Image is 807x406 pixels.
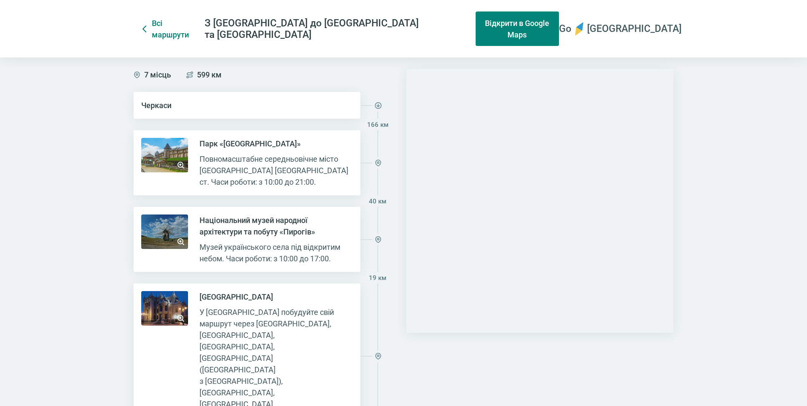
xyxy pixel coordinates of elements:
[186,71,193,78] img: Довжина маршруту
[372,157,384,169] img: Місце на маршруті
[200,241,349,264] div: Музей українського села під відкритим небом. Часи роботи: з 10:00 до 17:00.
[152,17,189,40] div: Всі маршрути
[372,234,384,245] img: Місце на маршруті
[141,100,349,111] h3: Черкаси
[200,214,349,237] h3: Національний музей народної архітектури та побуту «Пирогів»
[197,69,222,80] h3: 599 км
[559,23,571,34] h2: Go
[144,69,171,80] h3: 7 місць
[200,153,349,188] div: Повномасштабне середньовічне місто [GEOGRAPHIC_DATA] [GEOGRAPHIC_DATA] ст. Часи роботи: з 10:00 д...
[134,11,197,46] a: Назад до всіх подорожей Всі маршрути
[200,291,349,303] h3: [GEOGRAPHIC_DATA]
[134,71,140,78] img: Кількість визначних місць
[372,351,384,362] img: Місце початку подорожі
[200,138,349,149] h3: Парк «[GEOGRAPHIC_DATA]»
[369,274,386,282] div: 19 км
[575,22,583,36] img: Go Ukraine
[476,11,559,46] a: Відкрити в Google Maps
[587,23,682,34] h2: [GEOGRAPHIC_DATA]
[205,17,464,40] h2: З [GEOGRAPHIC_DATA] до [GEOGRAPHIC_DATA] та [GEOGRAPHIC_DATA]
[559,17,673,40] a: Go [GEOGRAPHIC_DATA]
[141,26,148,32] img: Назад до всіх подорожей
[372,100,384,111] img: Місце початку подорожі
[369,197,386,205] div: 40 км
[367,121,388,129] div: 166 км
